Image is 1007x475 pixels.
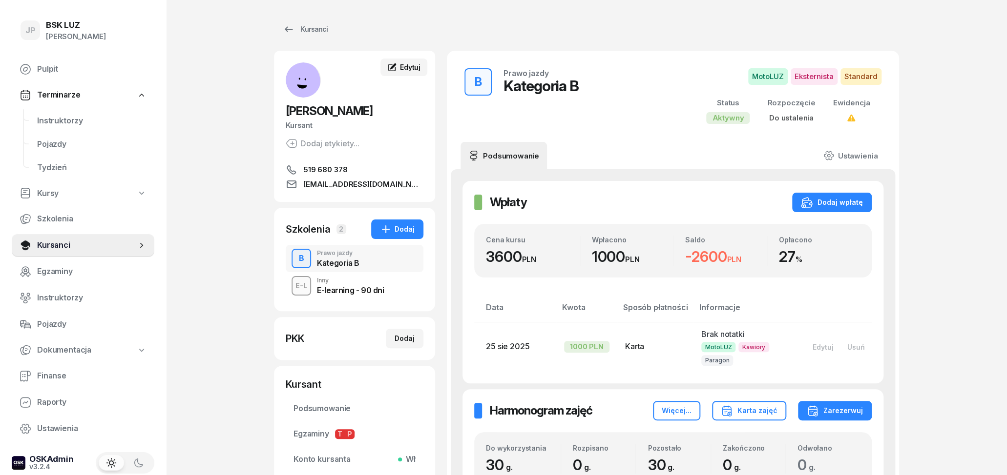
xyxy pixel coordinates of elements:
[685,236,767,244] div: Saldo
[522,255,536,264] small: PLN
[37,115,147,127] span: Instruktorzy
[317,259,359,267] div: Kategoria B
[12,364,154,388] a: Finanse
[12,286,154,310] a: Instruktorzy
[386,329,423,348] button: Dodaj
[286,178,423,190] a: [EMAIL_ADDRESS][DOMAIN_NAME]
[294,453,416,466] span: Konto kursanta
[748,68,881,85] button: MotoLUZEksternistaStandard
[806,339,840,355] button: Edytuj
[712,401,786,420] button: Karta zajęć
[286,222,331,236] div: Szkolenia
[461,142,547,169] a: Podsumowanie
[292,276,311,296] button: E-L
[294,402,416,415] span: Podsumowanie
[464,68,492,96] button: B
[490,403,592,418] h2: Harmonogram zajęć
[840,339,872,355] button: Usuń
[37,89,80,101] span: Terminarze
[503,77,579,95] div: Kategoria B
[584,462,591,472] small: g.
[486,444,561,452] div: Do wykorzystania
[734,462,740,472] small: g.
[807,405,863,416] div: Zarezerwuj
[490,195,527,210] h2: Wpłaty
[662,405,692,416] div: Więcej...
[474,301,556,322] th: Data
[486,236,580,244] div: Cena kursu
[797,444,860,452] div: Odwołano
[317,250,359,256] div: Prawo jazdy
[336,224,346,234] span: 2
[503,69,548,77] div: Prawo jazdy
[400,63,420,71] span: Edytuj
[767,97,815,109] div: Rozpoczęcie
[779,236,860,244] div: Opłacono
[573,444,635,452] div: Rozpisano
[12,456,25,470] img: logo-xs-dark@2x.png
[25,26,36,35] span: JP
[701,355,733,365] span: Paragon
[317,286,384,294] div: E-learning - 90 dni
[792,193,872,212] button: Dodaj wpłatę
[286,104,373,118] span: [PERSON_NAME]
[486,456,517,474] span: 30
[29,455,74,463] div: OSKAdmin
[380,223,415,235] div: Dodaj
[506,462,513,472] small: g.
[37,344,91,356] span: Dokumentacja
[12,84,154,106] a: Terminarze
[797,456,820,474] span: 0
[833,97,870,109] div: Ewidencja
[37,396,147,409] span: Raporty
[795,255,802,264] small: %
[706,112,750,124] div: Aktywny
[12,391,154,414] a: Raporty
[791,68,838,85] span: Eksternista
[847,343,865,351] div: Usuń
[723,456,746,474] span: 0
[402,453,416,466] span: Wł
[12,313,154,336] a: Pojazdy
[693,301,798,322] th: Informacje
[37,213,147,225] span: Szkolenia
[295,250,308,267] div: B
[335,429,345,439] span: T
[738,342,769,352] span: Kawiory
[701,329,744,339] span: Brak notatki
[37,318,147,331] span: Pojazdy
[274,20,336,39] a: Kursanci
[371,219,423,239] button: Dodaj
[303,178,423,190] span: [EMAIL_ADDRESS][DOMAIN_NAME]
[37,63,147,76] span: Pulpit
[727,255,741,264] small: PLN
[286,138,359,149] button: Dodaj etykiety...
[809,462,816,472] small: g.
[668,462,674,472] small: g.
[617,301,693,322] th: Sposób płatności
[706,97,750,109] div: Status
[813,343,834,351] div: Edytuj
[685,248,767,266] div: -2600
[286,422,423,446] a: EgzaminyTP
[816,142,885,169] a: Ustawienia
[556,301,617,322] th: Kwota
[12,207,154,231] a: Szkolenia
[292,279,311,292] div: E-L
[486,341,529,351] span: 25 sie 2025
[345,429,355,439] span: P
[37,422,147,435] span: Ustawienia
[748,68,788,85] span: MotoLUZ
[37,187,59,200] span: Kursy
[769,113,814,122] span: Do ustalenia
[701,342,735,352] span: MotoLUZ
[46,21,106,29] div: BSK LUZ
[592,236,673,244] div: Wpłacono
[286,272,423,299] button: E-LInnyE-learning - 90 dni
[12,58,154,81] a: Pulpit
[286,332,304,345] div: PKK
[29,156,154,179] a: Tydzień
[12,339,154,361] a: Dokumentacja
[395,333,415,344] div: Dodaj
[486,248,580,266] div: 3600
